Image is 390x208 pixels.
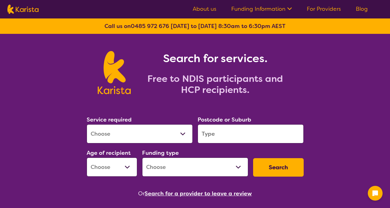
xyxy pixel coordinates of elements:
[253,158,304,177] button: Search
[87,116,132,123] label: Service required
[145,189,252,198] button: Search for a provider to leave a review
[142,149,179,157] label: Funding type
[138,189,145,198] span: Or
[131,22,169,30] a: 0485 972 676
[198,116,251,123] label: Postcode or Suburb
[98,51,131,94] img: Karista logo
[231,5,292,13] a: Funding Information
[307,5,341,13] a: For Providers
[198,124,304,143] input: Type
[138,51,292,66] h1: Search for services.
[356,5,368,13] a: Blog
[87,149,131,157] label: Age of recipient
[105,22,285,30] b: Call us on [DATE] to [DATE] 8:30am to 6:30pm AEST
[7,5,39,14] img: Karista logo
[193,5,216,13] a: About us
[138,73,292,95] h2: Free to NDIS participants and HCP recipients.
